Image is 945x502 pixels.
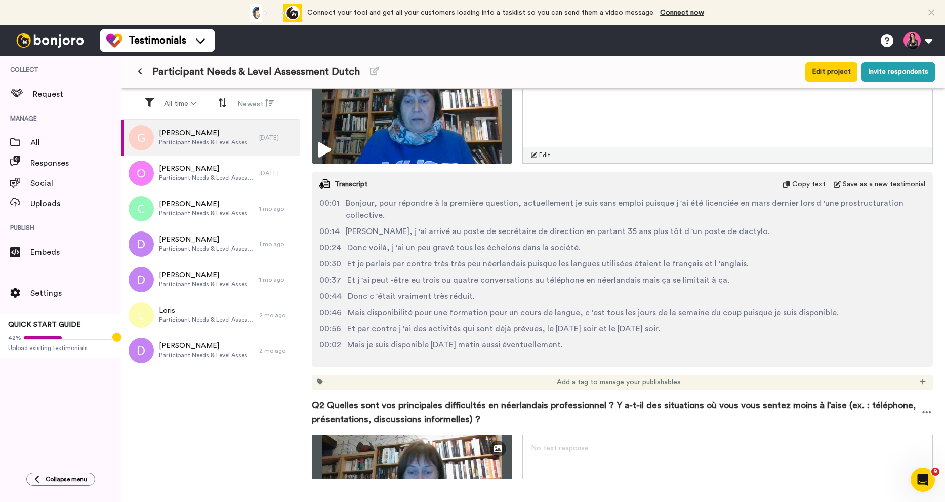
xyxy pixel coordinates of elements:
[348,290,475,302] span: Donc c 'était vraiment très réduit.
[319,290,342,302] span: 00:44
[129,338,154,363] img: d.png
[259,346,295,355] div: 2 mo ago
[30,177,121,189] span: Social
[159,209,254,217] span: Participant Needs & Level Assessment Dutch
[159,245,254,253] span: Participant Needs & Level Assessment Dutch
[259,169,295,177] div: [DATE]
[259,134,295,142] div: [DATE]
[307,9,655,16] span: Connect your tool and get all your customers loading into a tasklist so you can send them a video...
[112,333,121,342] div: Tooltip anchor
[319,258,341,270] span: 00:30
[121,156,300,191] a: [PERSON_NAME]Participant Needs & Level Assessment Dutch[DATE]
[159,305,254,316] span: Loris
[792,179,826,189] span: Copy text
[46,475,87,483] span: Collapse menu
[348,306,839,319] span: Mais disponibilité pour une formation pour un cours de langue, c 'est tous les jours de la semain...
[319,323,341,335] span: 00:56
[931,468,939,476] span: 9
[152,65,360,79] span: Participant Needs & Level Assessment Dutch
[129,33,186,48] span: Testimonials
[259,276,295,284] div: 1 mo ago
[347,274,729,286] span: Et j 'ai peut -être eu trois ou quatre conversations au téléphone en néerlandais mais ça se limit...
[319,339,341,351] span: 00:02
[557,377,681,388] span: Add a tag to manage your publishables
[159,316,254,324] span: Participant Needs & Level Assessment Dutch
[843,179,925,189] span: Save as a new testimonial
[312,62,512,164] img: 669ad427-e9bf-432a-af7d-ad654feb1d55-thumbnail_full-1759509381.jpg
[159,235,254,245] span: [PERSON_NAME]
[121,262,300,297] a: [PERSON_NAME]Participant Needs & Level Assessment Dutch1 mo ago
[159,270,254,280] span: [PERSON_NAME]
[312,398,921,427] span: Q2 Quelles sont vos principales difficultés en néerlandais professionnel ? Y a-t-il des situation...
[30,198,121,210] span: Uploads
[8,334,21,342] span: 42%
[259,240,295,248] div: 1 mo ago
[159,280,254,288] span: Participant Needs & Level Assessment Dutch
[346,225,770,238] span: [PERSON_NAME], j 'ai arrivé au poste de secrétaire de direction en partant 35 ans plus tôt d 'un ...
[805,62,857,82] button: Edit project
[861,62,935,82] button: Invite respondents
[159,164,254,174] span: [PERSON_NAME]
[347,323,660,335] span: Et par contre j 'ai des activités qui sont déjà prévues, le [DATE] soir et le [DATE] soir.
[129,267,154,292] img: d.png
[30,287,121,299] span: Settings
[159,138,254,146] span: Participant Needs & Level Assessment Dutch
[259,311,295,319] div: 2 mo ago
[106,32,122,49] img: tm-color.svg
[159,174,254,182] span: Participant Needs & Level Assessment Dutch
[26,473,95,486] button: Collapse menu
[8,344,113,352] span: Upload existing testimonials
[246,4,302,22] div: animation
[129,125,154,150] img: g.png
[121,226,300,262] a: [PERSON_NAME]Participant Needs & Level Assessment Dutch1 mo ago
[8,321,81,328] span: QUICK START GUIDE
[319,242,341,254] span: 00:24
[259,205,295,213] div: 1 mo ago
[660,9,704,16] a: Connect now
[129,231,154,257] img: d.png
[159,341,254,351] span: [PERSON_NAME]
[319,306,342,319] span: 00:46
[159,351,254,359] span: Participant Needs & Level Assessment Dutch
[319,225,340,238] span: 00:14
[159,199,254,209] span: [PERSON_NAME]
[158,95,202,113] button: All time
[12,33,88,48] img: bj-logo-header-white.svg
[129,161,154,186] img: o.png
[347,258,749,270] span: Et je parlais par contre très très peu néerlandais puisque les langues utilisées étaient le franç...
[30,246,121,258] span: Embeds
[335,179,367,189] span: Transcript
[911,468,935,492] iframe: Intercom live chat
[531,445,589,452] span: No text response
[129,196,154,221] img: c.png
[346,197,925,221] span: Bonjour, pour répondre à la première question, actuellement je suis sans emploi puisque j 'ai été...
[319,179,330,189] img: transcript.svg
[121,120,300,156] a: [PERSON_NAME]Participant Needs & Level Assessment Dutch[DATE]
[129,302,154,328] img: l.png
[30,137,121,149] span: All
[231,94,280,113] button: Newest
[121,191,300,226] a: [PERSON_NAME]Participant Needs & Level Assessment Dutch1 mo ago
[539,151,550,159] span: Edit
[319,197,340,221] span: 00:01
[159,128,254,138] span: [PERSON_NAME]
[30,157,121,169] span: Responses
[347,339,563,351] span: Mais je suis disponible [DATE] matin aussi éventuellement.
[121,333,300,368] a: [PERSON_NAME]Participant Needs & Level Assessment Dutch2 mo ago
[121,297,300,333] a: LorisParticipant Needs & Level Assessment Dutch2 mo ago
[33,88,121,100] span: Request
[347,242,581,254] span: Donc voilà, j 'ai un peu gravé tous les échelons dans la société.
[319,274,341,286] span: 00:37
